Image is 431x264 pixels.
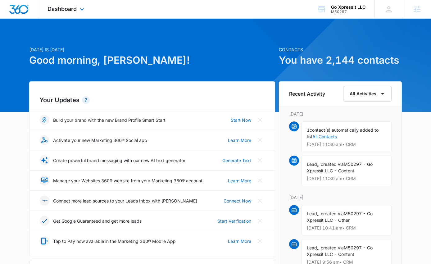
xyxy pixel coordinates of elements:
button: Close [255,115,265,125]
p: [DATE] is [DATE] [29,46,275,53]
span: , created via [318,245,344,250]
p: Tap to Pay now available in the Marketing 360® Mobile App [53,238,176,244]
div: 7 [82,96,90,104]
p: Get Google Guaranteed and get more leads [53,218,142,224]
span: , created via [318,162,344,167]
button: All Activities [343,86,392,102]
span: , created via [318,211,344,216]
p: Activate your new Marketing 360® Social app [53,137,147,143]
span: contact(s) automatically added to list [307,127,379,139]
span: Lead, [307,211,318,216]
span: Lead, [307,245,318,250]
p: [DATE] [289,111,392,117]
a: Connect Now [224,198,251,204]
a: Generate Text [222,157,251,164]
h1: You have 2,144 contacts [279,53,402,68]
p: Manage your Websites 360® website from your Marketing 360® account [53,177,202,184]
p: Build your brand with the new Brand Profile Smart Start [53,117,166,123]
span: 1 [307,127,310,133]
a: Learn More [228,177,251,184]
p: [DATE] [289,194,392,201]
button: Close [255,155,265,165]
p: [DATE] 11:30 am • CRM [307,176,386,181]
a: All Contacts [312,134,337,139]
div: account name [331,5,365,10]
button: Close [255,216,265,226]
p: [DATE] 10:41 am • CRM [307,226,386,230]
a: Start Now [231,117,251,123]
button: Close [255,135,265,145]
h2: Your Updates [39,95,265,105]
h6: Recent Activity [289,90,325,98]
p: Contacts [279,46,402,53]
p: [DATE] 11:30 am • CRM [307,142,386,147]
button: Close [255,236,265,246]
p: Connect more lead sources to your Leads Inbox with [PERSON_NAME] [53,198,197,204]
h1: Good morning, [PERSON_NAME]! [29,53,275,68]
a: Learn More [228,137,251,143]
span: Lead, [307,162,318,167]
p: Create powerful brand messaging with our new AI text generator [53,157,185,164]
span: Dashboard [48,6,77,12]
div: account id [331,10,365,14]
button: Close [255,196,265,206]
button: Close [255,175,265,185]
a: Learn More [228,238,251,244]
a: Start Verification [217,218,251,224]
